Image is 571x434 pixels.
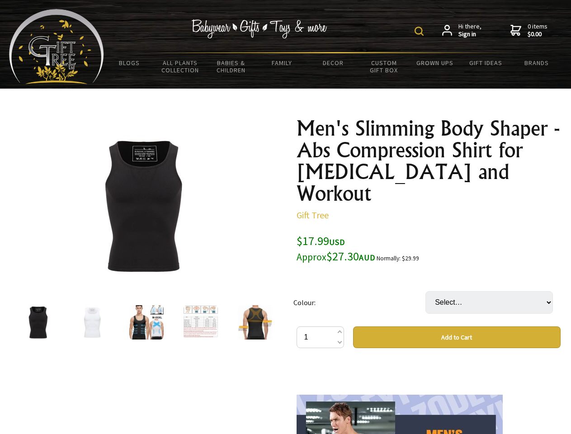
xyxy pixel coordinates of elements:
img: Babyware - Gifts - Toys and more... [9,9,104,84]
button: Add to Cart [353,326,561,348]
a: All Plants Collection [155,53,206,80]
a: Gift Ideas [460,53,511,72]
img: Babywear - Gifts - Toys & more [192,19,327,38]
a: Hi there,Sign in [442,23,481,38]
a: Gift Tree [297,209,329,221]
small: Normally: $29.99 [377,255,419,262]
img: Men's Slimming Body Shaper - Abs Compression Shirt for Gynecomastia and Workout [238,305,272,340]
img: Men's Slimming Body Shaper - Abs Compression Shirt for Gynecomastia and Workout [184,305,218,340]
a: Grown Ups [409,53,460,72]
span: AUD [359,252,375,263]
span: Hi there, [458,23,481,38]
a: Decor [307,53,359,72]
a: Family [257,53,308,72]
img: Men's Slimming Body Shaper - Abs Compression Shirt for Gynecomastia and Workout [129,305,164,340]
span: USD [329,237,345,247]
small: Approx [297,251,326,263]
strong: $0.00 [528,30,547,38]
a: 0 items$0.00 [510,23,547,38]
span: 0 items [528,22,547,38]
td: Colour: [293,278,425,326]
a: Brands [511,53,562,72]
a: Custom Gift Box [359,53,410,80]
img: Men's Slimming Body Shaper - Abs Compression Shirt for Gynecomastia and Workout [21,305,55,340]
img: product search [415,27,424,36]
h1: Men's Slimming Body Shaper - Abs Compression Shirt for [MEDICAL_DATA] and Workout [297,118,561,204]
span: $17.99 $27.30 [297,233,375,264]
img: Men's Slimming Body Shaper - Abs Compression Shirt for Gynecomastia and Workout [72,135,213,276]
img: Men's Slimming Body Shaper - Abs Compression Shirt for Gynecomastia and Workout [75,305,109,340]
a: Babies & Children [206,53,257,80]
a: BLOGS [104,53,155,72]
strong: Sign in [458,30,481,38]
